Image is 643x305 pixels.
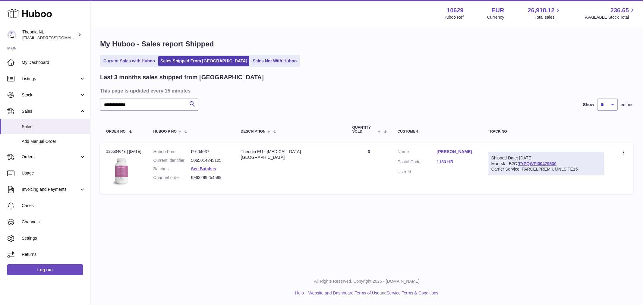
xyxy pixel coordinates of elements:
[528,6,561,20] a: 26,918.12 Total sales
[153,130,177,134] span: Huboo P no
[534,14,561,20] span: Total sales
[22,60,86,65] span: My Dashboard
[487,14,504,20] div: Currency
[398,169,437,175] dt: User Id
[106,149,141,154] div: 125534648 | [DATE]
[241,130,266,134] span: Description
[191,175,229,181] dd: 6963299254599
[22,76,79,82] span: Listings
[443,14,464,20] div: Huboo Ref
[491,6,504,14] strong: EUR
[191,166,216,171] a: See Batches
[22,92,79,98] span: Stock
[101,56,157,66] a: Current Sales with Huboo
[191,149,229,155] dd: P-604037
[22,203,86,209] span: Cases
[191,158,229,163] dd: 5065014245125
[106,156,136,186] img: 106291725893198.jpg
[22,187,79,192] span: Invoicing and Payments
[100,39,633,49] h1: My Huboo - Sales report Shipped
[7,30,16,39] img: info@wholesomegoods.eu
[22,170,86,176] span: Usage
[398,159,437,166] dt: Postal Code
[346,143,392,194] td: 3
[153,158,191,163] dt: Current identifier
[100,73,264,81] h2: Last 3 months sales shipped from [GEOGRAPHIC_DATA]
[583,102,594,108] label: Show
[22,252,86,257] span: Returns
[295,291,304,295] a: Help
[352,126,376,134] span: Quantity Sold
[306,290,438,296] li: and
[22,29,77,41] div: Theonia NL
[7,264,83,275] a: Log out
[153,166,191,172] dt: Batches
[22,154,79,160] span: Orders
[621,102,633,108] span: entries
[22,35,89,40] span: [EMAIL_ADDRESS][DOMAIN_NAME]
[437,159,476,165] a: 1183 HR
[153,175,191,181] dt: Channel order
[251,56,299,66] a: Sales Not With Huboo
[95,278,638,284] p: All Rights Reserved. Copyright 2025 - [DOMAIN_NAME]
[491,155,601,161] div: Shipped Date: [DATE]
[22,139,86,144] span: Add Manual Order
[528,6,554,14] span: 26,918.12
[610,6,629,14] span: 236.65
[100,87,632,94] h3: This page is updated every 15 minutes
[106,130,126,134] span: Order No
[22,124,86,130] span: Sales
[437,149,476,155] a: [PERSON_NAME]
[158,56,249,66] a: Sales Shipped From [GEOGRAPHIC_DATA]
[398,130,476,134] div: Customer
[153,149,191,155] dt: Huboo P no
[491,166,601,172] div: Carrier Service: PARCELPREMIUMNLSITE15
[518,161,556,166] a: TYPQWPI00479530
[447,6,464,14] strong: 10629
[22,235,86,241] span: Settings
[22,108,79,114] span: Sales
[386,291,438,295] a: Service Terms & Conditions
[585,14,636,20] span: AVAILABLE Stock Total
[488,152,604,176] div: Maersk - B2C:
[22,219,86,225] span: Channels
[488,130,604,134] div: Tracking
[241,149,340,160] div: Theonia EU - [MEDICAL_DATA][GEOGRAPHIC_DATA]
[585,6,636,20] a: 236.65 AVAILABLE Stock Total
[398,149,437,156] dt: Name
[308,291,380,295] a: Website and Dashboard Terms of Use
